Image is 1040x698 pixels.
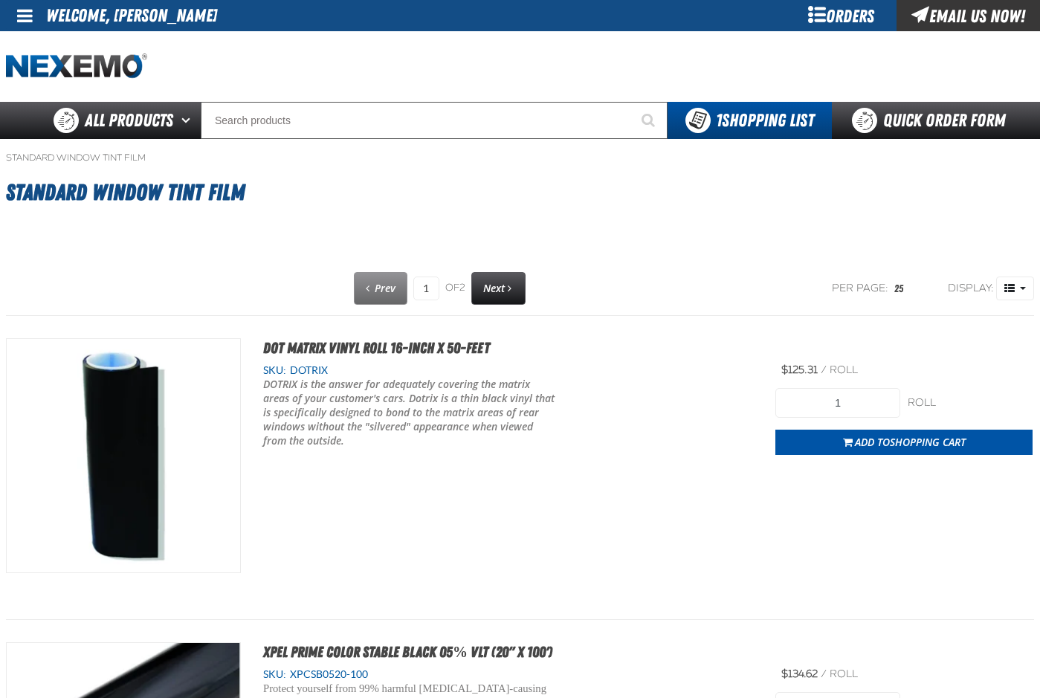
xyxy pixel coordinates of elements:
[7,339,240,572] img: Dot Matrix Vinyl Roll 16-inch x 50-feet
[908,396,1033,410] div: roll
[830,363,858,376] span: roll
[775,388,900,418] input: Product Quantity
[483,281,505,295] span: Next
[716,110,722,131] strong: 1
[630,102,668,139] button: Start Searching
[6,54,147,80] a: Home
[263,378,557,447] p: DOTRIX is the answer for adequately covering the matrix areas of your customer's cars. Dotrix is ...
[471,272,526,305] a: Next page
[459,282,465,294] span: 2
[855,435,966,449] span: Add to
[996,277,1034,300] button: Product Grid Views Toolbar
[263,363,753,378] div: SKU:
[832,102,1033,139] a: Quick Order Form
[781,363,818,376] span: $125.31
[176,102,201,139] button: Open All Products pages
[948,282,994,294] span: Display:
[781,668,818,680] span: $134.62
[263,668,753,682] div: SKU:
[716,110,814,131] span: Shopping List
[201,102,668,139] input: Search
[7,339,240,572] : View Details of the Dot Matrix Vinyl Roll 16-inch x 50-feet
[6,54,147,80] img: Nexemo logo
[830,668,858,680] span: roll
[445,282,465,295] span: of
[286,364,328,376] span: DOTRIX
[890,435,966,449] span: Shopping Cart
[263,339,490,357] a: Dot Matrix Vinyl Roll 16-inch x 50-feet
[6,172,1034,213] h1: Standard Window Tint Film
[821,668,827,680] span: /
[775,430,1033,455] button: Add toShopping Cart
[668,102,832,139] button: You have 1 Shopping List. Open to view details
[263,643,552,661] a: XPEL PRIME Color Stable Black 05% VLT (20" x 100')
[832,282,888,296] span: Per page:
[6,152,1034,164] nav: Breadcrumbs
[821,363,827,376] span: /
[413,277,439,300] input: Current page number
[85,107,173,134] span: All Products
[286,668,368,680] span: XPCSB0520-100
[6,152,146,164] a: Standard Window Tint Film
[997,277,1033,300] span: Product Grid Views Toolbar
